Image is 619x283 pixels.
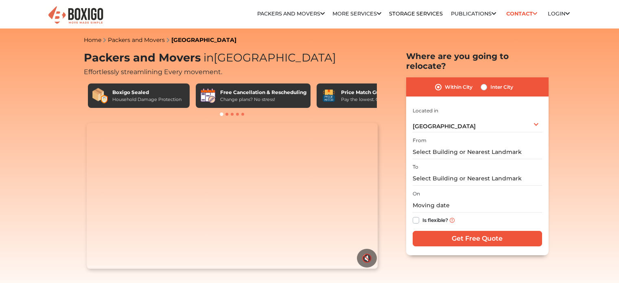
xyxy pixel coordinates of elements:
img: Boxigo Sealed [92,88,108,104]
label: Inter City [490,82,513,92]
input: Select Building or Nearest Landmark [413,171,542,186]
div: Pay the lowest. Guaranteed! [341,96,403,103]
a: Contact [504,7,540,20]
div: Household Damage Protection [112,96,182,103]
div: Boxigo Sealed [112,89,182,96]
img: info [450,218,455,223]
video: Your browser does not support the video tag. [87,123,378,269]
label: Located in [413,107,438,114]
a: Packers and Movers [257,11,325,17]
a: More services [332,11,381,17]
div: Change plans? No stress! [220,96,306,103]
input: Get Free Quote [413,231,542,246]
a: Packers and Movers [108,36,165,44]
input: Moving date [413,198,542,213]
a: Home [84,36,101,44]
div: Price Match Guarantee [341,89,403,96]
label: To [413,163,418,171]
span: [GEOGRAPHIC_DATA] [201,51,336,64]
h1: Packers and Movers [84,51,381,65]
div: Free Cancellation & Rescheduling [220,89,306,96]
span: Effortlessly streamlining Every movement. [84,68,222,76]
img: Price Match Guarantee [321,88,337,104]
h2: Where are you going to relocate? [406,51,549,71]
input: Select Building or Nearest Landmark [413,145,542,159]
a: Login [548,11,570,17]
a: Publications [451,11,496,17]
span: in [203,51,214,64]
span: [GEOGRAPHIC_DATA] [413,123,476,130]
label: From [413,137,427,144]
img: Boxigo [47,5,104,25]
img: Free Cancellation & Rescheduling [200,88,216,104]
a: Storage Services [389,11,443,17]
label: Within City [445,82,472,92]
button: 🔇 [357,249,377,268]
label: On [413,190,420,197]
a: [GEOGRAPHIC_DATA] [171,36,236,44]
label: Is flexible? [422,215,448,224]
